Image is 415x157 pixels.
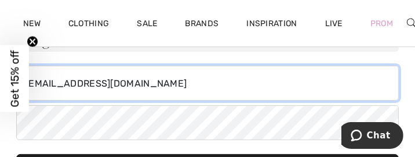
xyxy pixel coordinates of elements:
a: Clothing [68,19,109,31]
iframe: Opens a widget where you can chat to one of our agents [341,122,403,151]
a: Prom [370,17,393,30]
input: E-mail [16,66,399,101]
a: Brands [185,19,219,31]
span: Inspiration [246,19,297,31]
a: Sale [137,19,157,31]
a: New [23,19,41,31]
span: Get 15% off [8,50,21,107]
button: Close teaser [27,36,38,48]
a: Live [325,17,343,30]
